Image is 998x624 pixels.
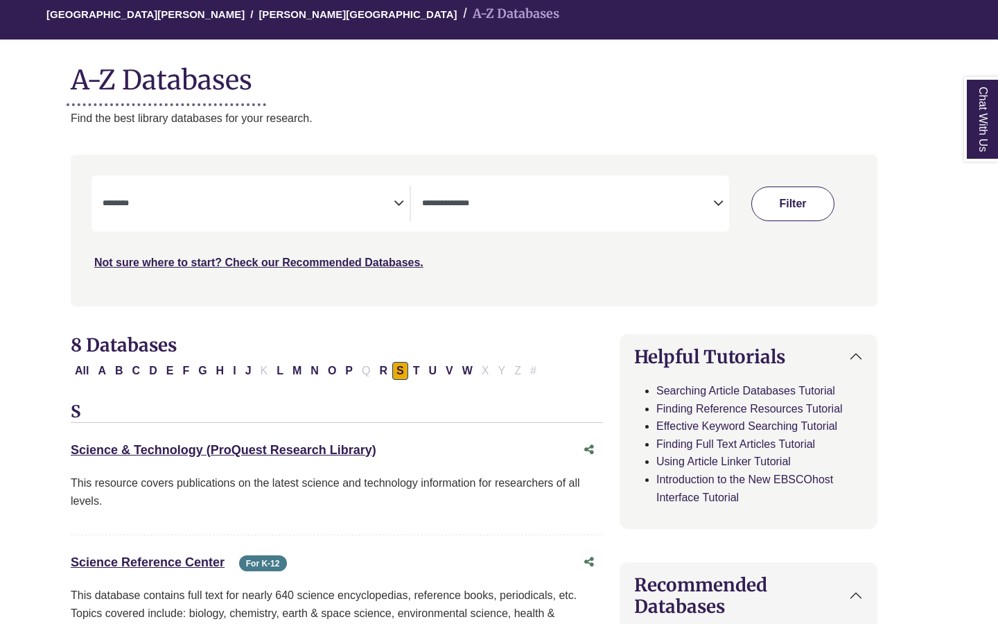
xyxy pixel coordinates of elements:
[288,362,306,380] button: Filter Results M
[409,362,424,380] button: Filter Results T
[375,362,392,380] button: Filter Results R
[656,420,837,432] a: Effective Keyword Searching Tutorial
[392,362,408,380] button: Filter Results S
[212,362,229,380] button: Filter Results H
[457,4,559,24] li: A-Z Databases
[145,362,161,380] button: Filter Results D
[71,362,93,380] button: All
[575,437,603,463] button: Share this database
[241,362,256,380] button: Filter Results J
[306,362,323,380] button: Filter Results N
[71,443,376,457] a: Science & Technology (ProQuest Research Library)
[656,456,791,467] a: Using Article Linker Tutorial
[656,474,833,503] a: Introduction to the New EBSCOhost Interface Tutorial
[71,155,877,306] nav: Search filters
[424,362,441,380] button: Filter Results U
[111,362,128,380] button: Filter Results B
[441,362,457,380] button: Filter Results V
[239,555,287,571] span: For K-12
[103,199,394,210] textarea: Search
[178,362,193,380] button: Filter Results F
[656,438,815,450] a: Finding Full Text Articles Tutorial
[71,110,877,128] p: Find the best library databases for your research.
[324,362,340,380] button: Filter Results O
[229,362,240,380] button: Filter Results I
[656,403,843,415] a: Finding Reference Resources Tutorial
[272,362,288,380] button: Filter Results L
[656,385,835,397] a: Searching Article Databases Tutorial
[94,362,110,380] button: Filter Results A
[71,474,603,510] p: This resource covers publications on the latest science and technology information for researcher...
[71,402,603,423] h3: S
[194,362,211,380] button: Filter Results G
[751,187,834,221] button: Submit for Search Results
[71,364,542,376] div: Alpha-list to filter by first letter of database name
[620,335,877,379] button: Helpful Tutorials
[259,6,457,20] a: [PERSON_NAME][GEOGRAPHIC_DATA]
[341,362,357,380] button: Filter Results P
[71,555,225,569] a: Science Reference Center
[71,333,177,356] span: 8 Databases
[422,199,713,210] textarea: Search
[575,549,603,575] button: Share this database
[128,362,145,380] button: Filter Results C
[46,6,245,20] a: [GEOGRAPHIC_DATA][PERSON_NAME]
[94,257,423,268] a: Not sure where to start? Check our Recommended Databases.
[71,53,877,96] h1: A-Z Databases
[458,362,477,380] button: Filter Results W
[162,362,178,380] button: Filter Results E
